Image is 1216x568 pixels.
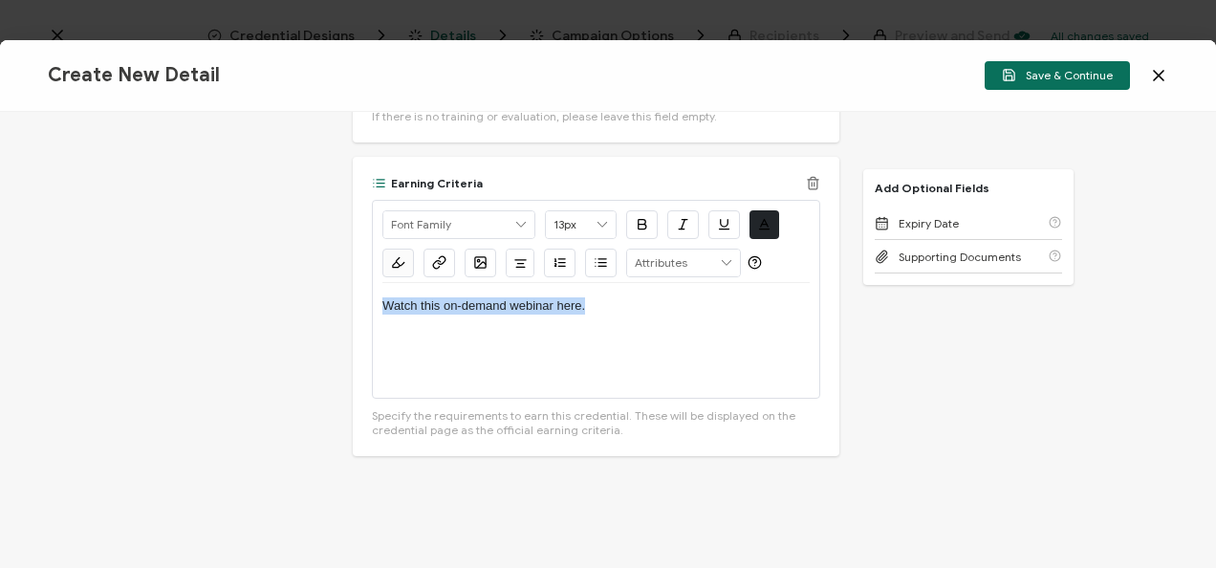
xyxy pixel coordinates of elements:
[1120,476,1216,568] iframe: Chat Widget
[546,211,616,238] input: Font Size
[372,176,483,190] div: Earning Criteria
[48,63,220,87] span: Create New Detail
[372,109,717,123] span: If there is no training or evaluation, please leave this field empty.
[863,181,1001,195] p: Add Optional Fields
[985,61,1130,90] button: Save & Continue
[899,216,959,230] span: Expiry Date
[627,250,740,276] input: Attributes
[899,250,1021,264] span: Supporting Documents
[1002,68,1113,82] span: Save & Continue
[382,297,810,315] p: Watch this on-demand webinar here.
[372,408,820,437] span: Specify the requirements to earn this credential. These will be displayed on the credential page ...
[383,211,534,238] input: Font Family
